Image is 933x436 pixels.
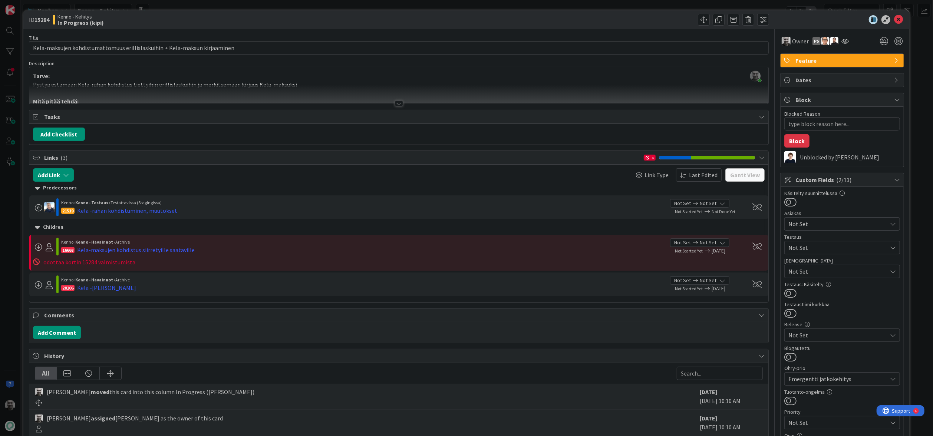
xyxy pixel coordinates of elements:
span: Not Set [674,277,691,284]
span: Not Set [700,199,716,207]
b: [DATE] [700,414,717,422]
span: Kenno › [61,277,75,283]
span: Last Edited [689,171,718,179]
span: ( 2/13 ) [836,176,851,184]
button: Last Edited [676,168,722,182]
span: Tasks [44,112,755,121]
div: Kela -rahan kohdistuminen, muutokset [77,206,177,215]
span: Description [29,60,55,67]
b: In Progress (kipi) [57,20,104,26]
span: Dates [795,76,890,85]
img: PK [821,37,830,45]
div: Kela-maksujen kohdistus siirretyille saataville [77,245,195,254]
span: Not Set [788,267,887,276]
div: 20106 [61,285,75,291]
div: Release [784,322,900,327]
b: Kenno - Havainnot › [75,239,115,245]
img: MT [784,151,796,163]
span: Archive [115,239,130,245]
img: TK [830,37,838,45]
span: Not Started Yet [675,209,703,214]
label: Title [29,34,39,41]
button: Gantt View [725,168,765,182]
b: 15284 [34,16,49,23]
span: Not Set [674,239,691,247]
button: Add Checklist [33,128,85,141]
div: 4 [39,3,40,9]
span: Not Set [700,239,716,247]
b: assigned [91,414,115,422]
span: Testattavissa (Stagingissa) [111,200,162,205]
input: type card name here... [29,41,769,54]
img: JJ [44,202,55,212]
span: Not Set [788,243,887,252]
div: 1 [644,155,656,161]
span: Not Set [788,417,883,428]
div: Asiakas [784,211,900,216]
span: Kenno › [61,239,75,245]
span: Feature [795,56,890,65]
span: Not Set [788,219,887,228]
span: [PERSON_NAME] [PERSON_NAME] as the owner of this card [47,414,223,423]
div: 21519 [61,208,75,214]
span: Emergentti jatkokehitys [788,374,883,384]
span: ( 3 ) [60,154,67,161]
div: Testaus: Käsitelty [784,282,900,287]
span: Support [16,1,34,10]
div: All [35,367,57,380]
span: Not Set [674,199,691,207]
img: JH [35,388,43,396]
span: Not Done Yet [712,209,735,214]
div: Priority [784,409,900,414]
span: Not Set [788,331,887,340]
div: Blogautettu [784,346,900,351]
span: Link Type [644,171,669,179]
img: tqKemrXDoUfFrWkOAg8JRESluoW2xmj8.jpeg [750,71,761,81]
b: Kenno - Testaus › [75,200,111,205]
span: History [44,351,755,360]
span: Kenno › [61,200,75,205]
span: Custom Fields [795,175,890,184]
div: Predecessors [35,184,763,192]
div: [DATE] 10:10 AM [700,414,763,432]
div: Tuotanto-ongelma [784,389,900,394]
span: Owner [792,37,809,46]
b: [DATE] [700,388,717,396]
div: [DATE] 10:10 AM [700,387,763,406]
span: [PERSON_NAME] this card into this column In Progress ([PERSON_NAME]) [47,387,254,396]
span: Archive [115,277,130,283]
input: Search... [677,367,763,380]
button: Block [784,134,810,148]
strong: Tarve: [33,72,50,80]
span: ID [29,15,49,24]
div: Children [35,223,763,231]
span: Not Started Yet [675,286,703,291]
button: Add Comment [33,326,81,339]
button: Add Link [33,168,74,182]
div: Testaus [784,234,900,240]
span: Not Set [700,277,716,284]
div: [DEMOGRAPHIC_DATA] [784,258,900,263]
span: Links [44,153,640,162]
span: Block [795,95,890,104]
div: Testaustiimi kurkkaa [784,302,900,307]
b: Kenno - Havainnot › [75,277,115,283]
span: Not Started Yet [675,248,703,254]
p: Pystyä estämään Kela-rahan kohdistus tiettyihin erillislaskuihin ja merkitsemään kirjaus Kela-mak... [33,80,765,89]
div: Ohry-prio [784,366,900,371]
span: Kenno - Kehitys [57,14,104,20]
span: odottaa kortin 15284 valmistumista [43,258,135,266]
div: 16668 [61,247,75,253]
span: Comments [44,311,755,320]
b: moved [91,388,109,396]
label: Blocked Reason [784,110,820,117]
img: JH [782,37,791,46]
div: PS [812,37,821,45]
div: Käsitelty suunnittelussa [784,191,900,196]
span: [DATE] [712,247,744,255]
img: JH [35,414,43,423]
div: Kela -[PERSON_NAME] [77,283,136,292]
div: Unblocked by [PERSON_NAME] [800,154,900,161]
span: [DATE] [712,285,744,293]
